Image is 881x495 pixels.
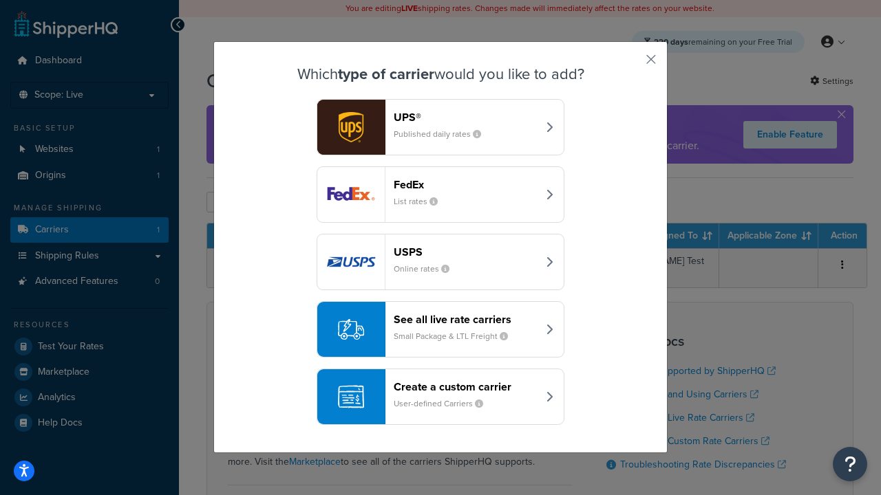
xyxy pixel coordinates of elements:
header: FedEx [394,178,538,191]
img: usps logo [317,234,385,289]
button: Create a custom carrierUser-defined Carriers [317,368,564,425]
small: Small Package & LTL Freight [394,330,519,342]
h3: Which would you like to add? [248,66,633,82]
header: Create a custom carrier [394,380,538,393]
header: See all live rate carriers [394,313,538,326]
small: User-defined Carriers [394,397,494,410]
small: List rates [394,195,449,208]
header: USPS [394,245,538,258]
header: UPS® [394,111,538,124]
button: Open Resource Center [833,447,867,481]
button: usps logoUSPSOnline rates [317,234,564,290]
button: fedEx logoFedExList rates [317,166,564,223]
img: icon-carrier-liverate-becf4550.svg [338,316,364,342]
img: fedEx logo [317,167,385,222]
img: ups logo [317,100,385,155]
button: See all live rate carriersSmall Package & LTL Freight [317,301,564,357]
strong: type of carrier [338,63,434,85]
small: Published daily rates [394,128,492,140]
button: ups logoUPS®Published daily rates [317,99,564,155]
img: icon-carrier-custom-c93b8a24.svg [338,384,364,410]
small: Online rates [394,263,460,275]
